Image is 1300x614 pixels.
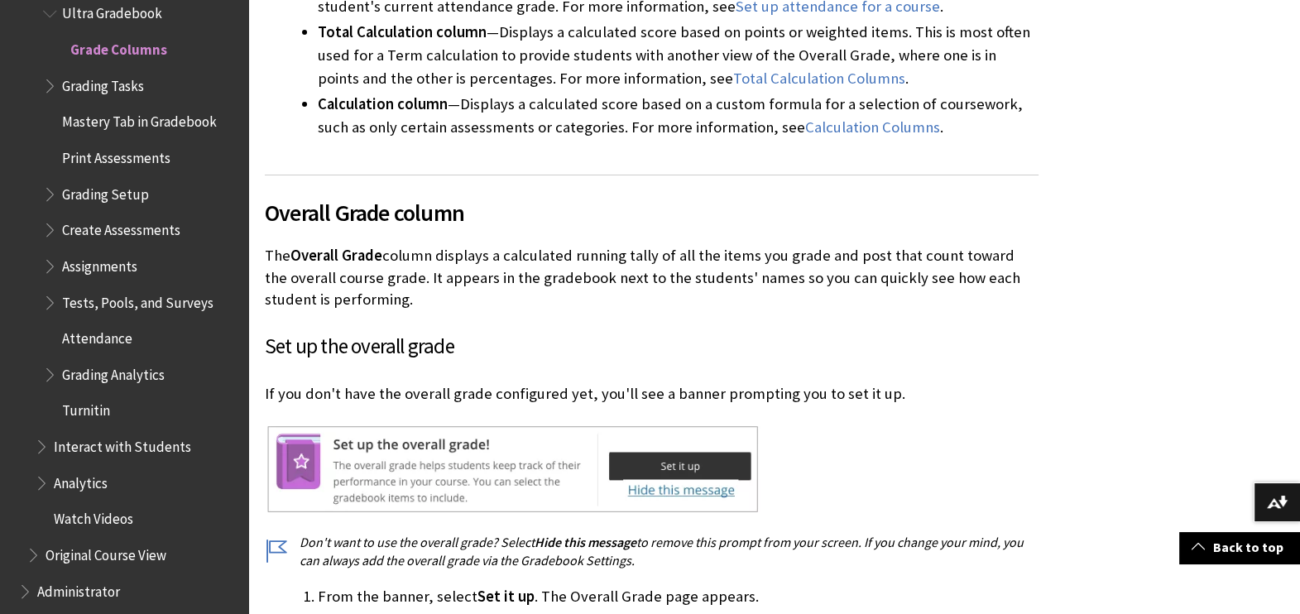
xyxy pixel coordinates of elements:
span: Grading Setup [62,180,149,203]
p: If you don't have the overall grade configured yet, you'll see a banner prompting you to set it up. [265,383,1039,405]
h3: Set up the overall grade [265,331,1039,362]
span: Total Calculation column [318,22,487,41]
span: Tests, Pools, and Surveys [62,289,213,311]
span: Overall Grade [290,246,382,265]
a: Total Calculation Columns [733,69,905,89]
span: Turnitin [62,397,110,420]
span: Total Calculation Columns [733,69,905,88]
span: Attendance [62,324,132,347]
span: Create Assessments [62,216,180,238]
span: Assignments [62,252,137,275]
span: Grading Analytics [62,361,165,383]
img: Example of the set up overall grade message [265,420,761,516]
li: — [318,93,1039,139]
span: . [905,69,909,88]
span: Hide this message [535,534,636,550]
span: Administrator [37,578,120,600]
span: Analytics [54,469,108,492]
span: Print Assessments [62,144,170,166]
span: Overall Grade column [265,195,1039,230]
span: Watch Videos [54,506,133,528]
li: — [318,21,1039,90]
p: Don't want to use the overall grade? Select to remove this prompt from your screen. If you change... [265,533,1039,570]
li: From the banner, select . The Overall Grade page appears. [318,585,1039,608]
span: . [940,118,943,137]
span: Set it up [477,587,535,606]
span: Grade Columns [70,36,167,58]
a: Back to top [1179,532,1300,563]
span: Mastery Tab in Gradebook [62,108,217,131]
a: Calculation Columns [805,118,940,137]
p: The column displays a calculated running tally of all the items you grade and post that count tow... [265,245,1039,310]
span: Original Course View [46,541,166,564]
span: Grading Tasks [62,72,144,94]
span: Calculation column [318,94,448,113]
span: Displays a calculated score based on a custom formula for a selection of coursework, such as only... [318,94,1023,137]
span: Interact with Students [54,433,191,455]
span: Displays a calculated score based on points or weighted items. This is most often used for a Term... [318,22,1030,88]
